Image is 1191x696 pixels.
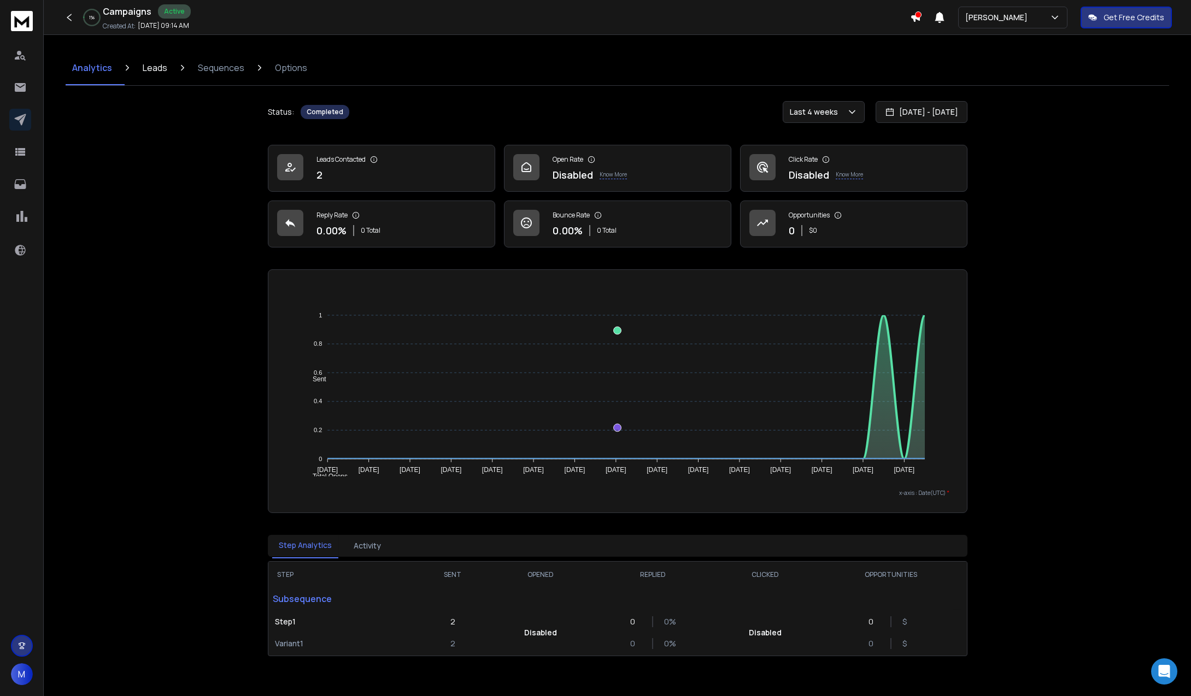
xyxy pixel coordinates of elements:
[347,534,388,558] button: Activity
[400,466,420,474] tspan: [DATE]
[143,61,167,74] p: Leads
[789,167,829,182] p: Disabled
[66,50,119,85] a: Analytics
[565,466,585,474] tspan: [DATE]
[771,466,791,474] tspan: [DATE]
[136,50,174,85] a: Leads
[138,21,189,30] p: [DATE] 09:14 AM
[553,167,593,182] p: Disabled
[789,223,795,238] p: 0
[553,211,590,220] p: Bounce Rate
[272,533,338,558] button: Step Analytics
[965,12,1032,23] p: [PERSON_NAME]
[103,5,151,18] h1: Campaigns
[553,223,583,238] p: 0.00 %
[301,105,349,119] div: Completed
[523,466,544,474] tspan: [DATE]
[450,638,455,649] p: 2
[11,663,33,685] button: M
[504,145,731,192] a: Open RateDisabledKnow More
[89,14,95,21] p: 1 %
[853,466,873,474] tspan: [DATE]
[524,627,557,638] p: Disabled
[72,61,112,74] p: Analytics
[158,4,191,19] div: Active
[630,638,641,649] p: 0
[876,101,967,123] button: [DATE] - [DATE]
[441,466,461,474] tspan: [DATE]
[482,466,503,474] tspan: [DATE]
[869,638,879,649] p: 0
[590,562,716,588] th: REPLIED
[902,638,913,649] p: $
[715,562,815,588] th: CLICKED
[314,369,322,376] tspan: 0.6
[319,456,322,462] tspan: 0
[789,211,830,220] p: Opportunities
[268,107,294,117] p: Status:
[268,200,495,247] a: Reply Rate0.00%0 Total
[815,562,966,588] th: OPPORTUNITIES
[415,562,491,588] th: SENT
[275,616,409,627] p: Step 1
[630,616,641,627] p: 0
[191,50,251,85] a: Sequences
[11,11,33,31] img: logo
[361,226,380,235] p: 0 Total
[319,312,322,318] tspan: 1
[740,145,967,192] a: Click RateDisabledKnow More
[740,200,967,247] a: Opportunities0$0
[790,107,842,117] p: Last 4 weeks
[316,211,348,220] p: Reply Rate
[314,398,322,405] tspan: 0.4
[902,616,913,627] p: $
[836,170,863,179] p: Know More
[809,226,817,235] p: $ 0
[647,466,667,474] tspan: [DATE]
[314,340,322,347] tspan: 0.8
[316,223,347,238] p: 0.00 %
[664,638,675,649] p: 0 %
[268,50,314,85] a: Options
[198,61,244,74] p: Sequences
[504,200,731,247] a: Bounce Rate0.00%0 Total
[316,155,366,164] p: Leads Contacted
[749,627,782,638] p: Disabled
[491,562,590,588] th: OPENED
[1151,658,1177,685] div: Open Intercom Messenger
[103,22,136,31] p: Created At:
[275,61,307,74] p: Options
[268,562,415,588] th: STEP
[286,489,949,497] p: x-axis : Date(UTC)
[1081,7,1172,28] button: Get Free Credits
[606,466,626,474] tspan: [DATE]
[812,466,832,474] tspan: [DATE]
[317,466,338,474] tspan: [DATE]
[358,466,379,474] tspan: [DATE]
[1104,12,1164,23] p: Get Free Credits
[316,167,322,182] p: 2
[688,466,709,474] tspan: [DATE]
[597,226,617,235] p: 0 Total
[894,466,915,474] tspan: [DATE]
[268,145,495,192] a: Leads Contacted2
[450,616,455,627] p: 2
[275,638,409,649] p: Variant 1
[664,616,675,627] p: 0 %
[553,155,583,164] p: Open Rate
[314,427,322,433] tspan: 0.2
[600,170,627,179] p: Know More
[869,616,879,627] p: 0
[729,466,750,474] tspan: [DATE]
[304,375,326,383] span: Sent
[304,473,348,480] span: Total Opens
[268,588,415,610] p: Subsequence
[789,155,818,164] p: Click Rate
